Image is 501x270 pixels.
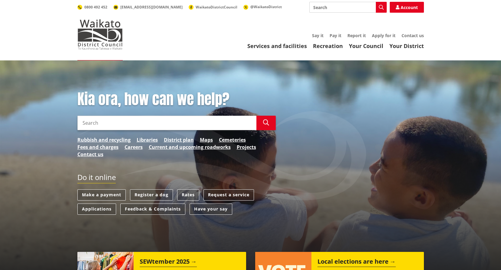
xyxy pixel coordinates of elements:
[125,143,143,151] a: Careers
[196,5,237,10] span: WaikatoDistrictCouncil
[372,33,395,38] a: Apply for it
[77,173,116,184] h2: Do it online
[164,136,194,143] a: District plan
[77,151,103,158] a: Contact us
[77,204,116,215] a: Applications
[120,204,185,215] a: Feedback & Complaints
[203,189,254,201] a: Request a service
[247,42,307,50] a: Services and facilities
[177,189,199,201] a: Rates
[77,136,131,143] a: Rubbish and recycling
[250,4,282,9] span: @WaikatoDistrict
[130,189,173,201] a: Register a dog
[219,136,246,143] a: Cemeteries
[137,136,158,143] a: Libraries
[349,42,383,50] a: Your Council
[77,91,276,108] h1: Kia ora, how can we help?
[330,33,341,38] a: Pay it
[389,42,424,50] a: Your District
[113,5,183,10] a: [EMAIL_ADDRESS][DOMAIN_NAME]
[347,33,366,38] a: Report it
[390,2,424,13] a: Account
[84,5,107,10] span: 0800 492 452
[77,143,119,151] a: Fees and charges
[77,5,107,10] a: 0800 492 452
[149,143,231,151] a: Current and upcoming roadworks
[309,2,387,13] input: Search input
[77,116,256,130] input: Search input
[189,5,237,10] a: WaikatoDistrictCouncil
[402,33,424,38] a: Contact us
[317,258,396,267] h2: Local elections are here
[120,5,183,10] span: [EMAIL_ADDRESS][DOMAIN_NAME]
[77,189,126,201] a: Make a payment
[237,143,256,151] a: Projects
[243,4,282,9] a: @WaikatoDistrict
[190,204,232,215] a: Have your say
[200,136,213,143] a: Maps
[77,19,123,50] img: Waikato District Council - Te Kaunihera aa Takiwaa o Waikato
[140,258,197,267] h2: SEWtember 2025
[313,42,343,50] a: Recreation
[312,33,324,38] a: Say it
